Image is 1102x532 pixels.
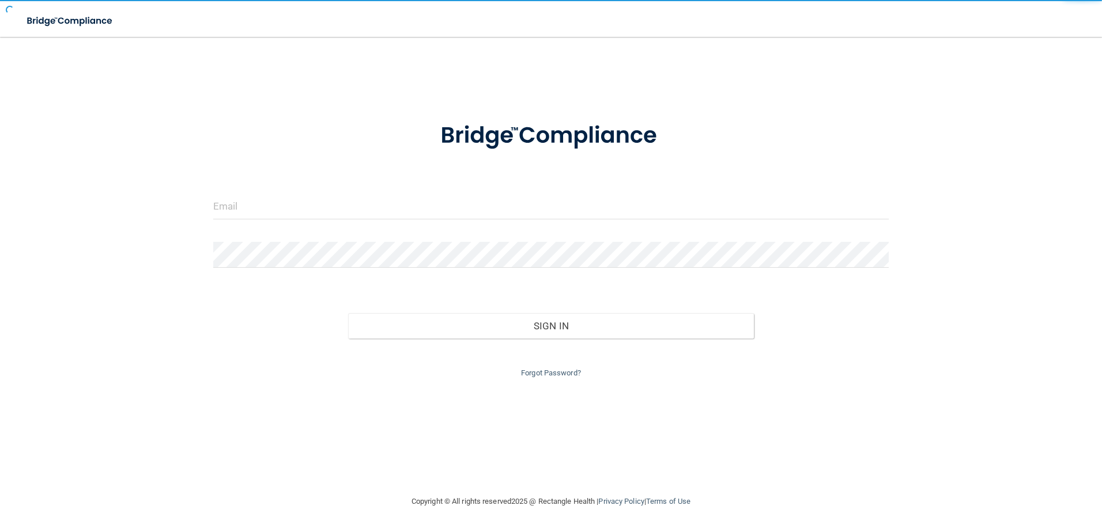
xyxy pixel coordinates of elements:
a: Terms of Use [646,497,690,506]
button: Sign In [348,313,754,339]
a: Privacy Policy [598,497,644,506]
div: Copyright © All rights reserved 2025 @ Rectangle Health | | [341,483,761,520]
a: Forgot Password? [521,368,581,377]
input: Email [213,193,889,219]
img: bridge_compliance_login_screen.278c3ca4.svg [17,9,123,33]
img: bridge_compliance_login_screen.278c3ca4.svg [417,106,685,166]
